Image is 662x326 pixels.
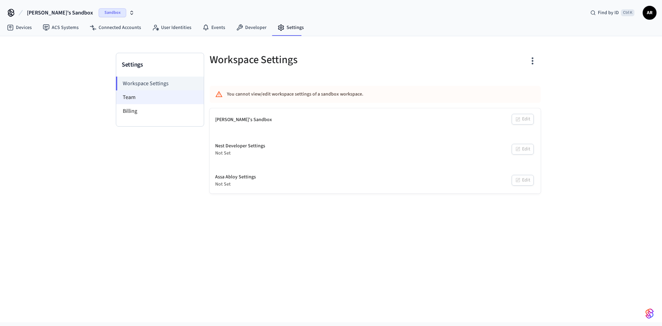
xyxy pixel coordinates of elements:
[99,8,126,17] span: Sandbox
[621,9,634,16] span: Ctrl K
[116,104,204,118] li: Billing
[643,6,656,20] button: AR
[27,9,93,17] span: [PERSON_NAME]'s Sandbox
[585,7,640,19] div: Find by IDCtrl K
[272,21,309,34] a: Settings
[1,21,37,34] a: Devices
[215,181,256,188] div: Not Set
[215,142,265,150] div: Nest Developer Settings
[215,150,265,157] div: Not Set
[37,21,84,34] a: ACS Systems
[645,308,654,319] img: SeamLogoGradient.69752ec5.svg
[215,116,272,124] div: [PERSON_NAME]'s Sandbox
[643,7,656,19] span: AR
[122,60,198,70] h3: Settings
[227,88,483,101] div: You cannot view/edit workspace settings of a sandbox workspace.
[116,77,204,90] li: Workspace Settings
[215,174,256,181] div: Assa Abloy Settings
[147,21,197,34] a: User Identities
[197,21,231,34] a: Events
[116,90,204,104] li: Team
[598,9,619,16] span: Find by ID
[210,53,371,67] h5: Workspace Settings
[84,21,147,34] a: Connected Accounts
[231,21,272,34] a: Developer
